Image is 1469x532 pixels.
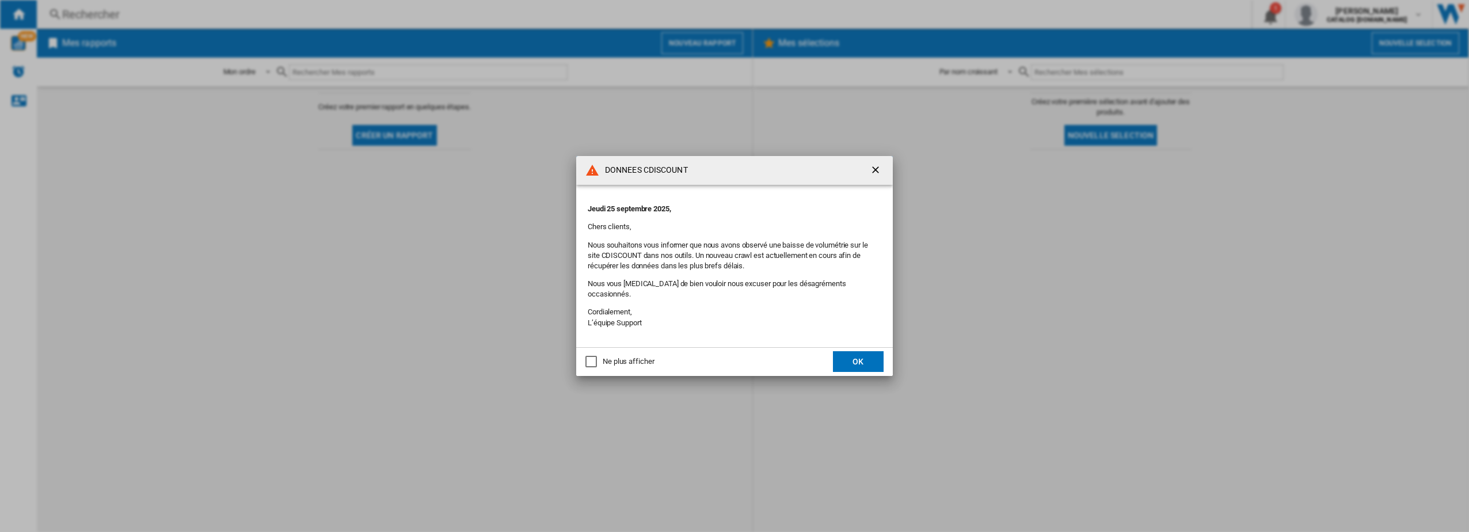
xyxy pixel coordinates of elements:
[585,356,654,367] md-checkbox: Ne plus afficher
[865,159,888,182] button: getI18NText('BUTTONS.CLOSE_DIALOG')
[588,307,881,328] p: Cordialement, L’équipe Support
[833,351,884,372] button: OK
[603,356,654,367] div: Ne plus afficher
[588,279,881,299] p: Nous vous [MEDICAL_DATA] de bien vouloir nous excuser pour les désagréments occasionnés.
[599,165,688,176] h4: DONNEES CDISCOUNT
[588,204,671,213] strong: Jeudi 25 septembre 2025,
[870,164,884,178] ng-md-icon: getI18NText('BUTTONS.CLOSE_DIALOG')
[588,240,881,272] p: Nous souhaitons vous informer que nous avons observé une baisse de volumétrie sur le site CDISCOU...
[588,222,881,232] p: Chers clients,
